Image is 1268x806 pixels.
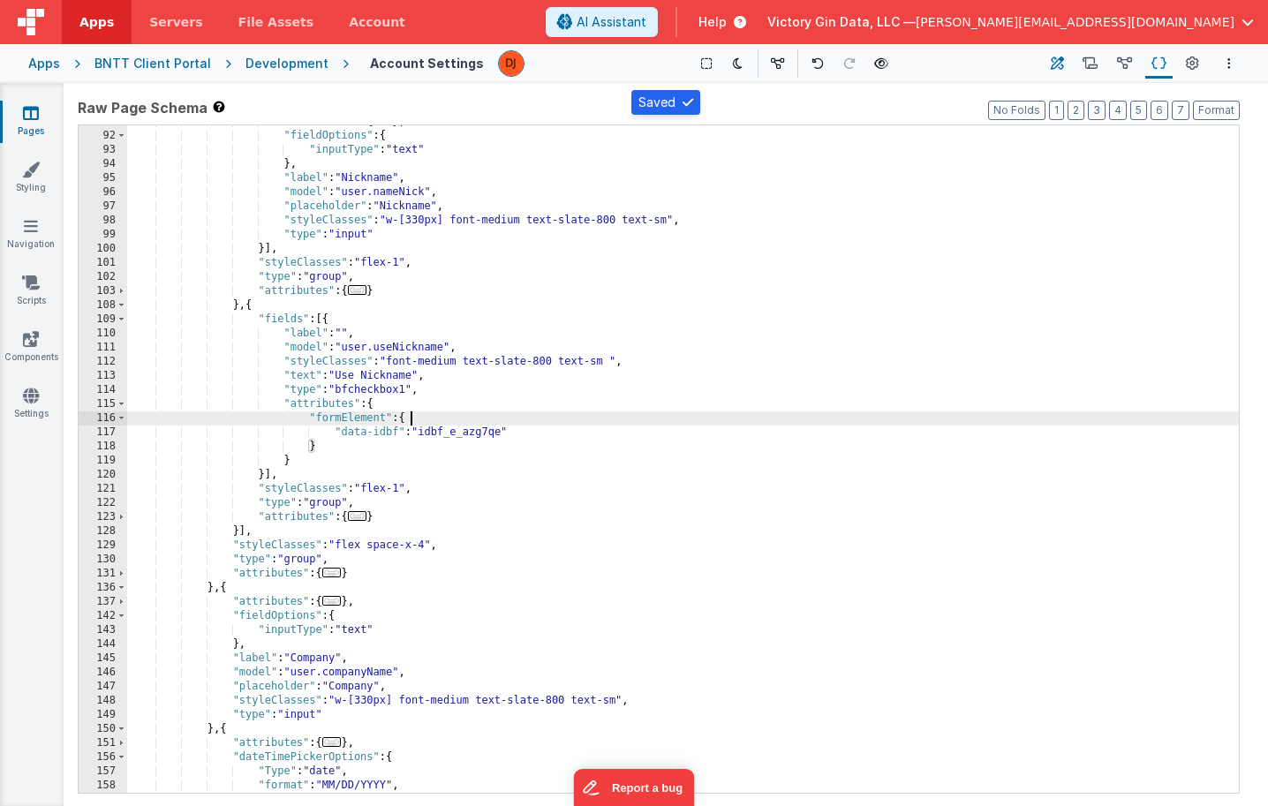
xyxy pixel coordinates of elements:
button: 7 [1172,101,1189,120]
span: AI Assistant [577,13,646,31]
iframe: Marker.io feedback button [574,769,695,806]
div: 146 [79,666,127,680]
button: AI Assistant [546,7,658,37]
div: 150 [79,722,127,736]
div: 148 [79,694,127,708]
button: 5 [1130,101,1147,120]
div: 130 [79,553,127,567]
button: Format [1193,101,1240,120]
img: f3d315f864dfd729bbf95c1be5919636 [499,51,524,76]
div: 129 [79,539,127,553]
span: Victory Gin Data, LLC — [767,13,916,31]
div: 99 [79,228,127,242]
div: 143 [79,623,127,637]
div: 120 [79,468,127,482]
div: 142 [79,609,127,623]
button: 4 [1109,101,1127,120]
div: 98 [79,214,127,228]
button: Options [1219,53,1240,74]
span: File Assets [238,13,314,31]
div: 122 [79,496,127,510]
div: 145 [79,652,127,666]
div: 103 [79,284,127,298]
div: 113 [79,369,127,383]
div: 102 [79,270,127,284]
div: 137 [79,595,127,609]
div: 128 [79,524,127,539]
button: No Folds [988,101,1045,120]
div: 144 [79,637,127,652]
span: ... [322,596,342,606]
div: 111 [79,341,127,355]
p: Saved [638,94,676,111]
div: 117 [79,426,127,440]
span: ... [348,285,367,295]
span: ... [322,568,342,577]
button: 2 [1068,101,1084,120]
button: 6 [1151,101,1168,120]
div: 110 [79,327,127,341]
div: BNTT Client Portal [94,55,211,72]
div: 131 [79,567,127,581]
div: 116 [79,411,127,426]
div: 123 [79,510,127,524]
span: ... [348,511,367,521]
div: 112 [79,355,127,369]
div: 115 [79,397,127,411]
div: 114 [79,383,127,397]
div: 149 [79,708,127,722]
div: 94 [79,157,127,171]
div: 147 [79,680,127,694]
div: 97 [79,200,127,214]
div: 151 [79,736,127,750]
span: Raw Page Schema [78,97,208,118]
span: Help [698,13,727,31]
button: 3 [1088,101,1106,120]
div: Development [245,55,328,72]
div: 118 [79,440,127,454]
div: 96 [79,185,127,200]
span: Apps [79,13,114,31]
div: 119 [79,454,127,468]
button: 1 [1049,101,1064,120]
h4: Account Settings [370,56,484,70]
div: 136 [79,581,127,595]
div: 100 [79,242,127,256]
div: 156 [79,750,127,765]
span: Servers [149,13,202,31]
button: Victory Gin Data, LLC — [PERSON_NAME][EMAIL_ADDRESS][DOMAIN_NAME] [767,13,1254,31]
div: 121 [79,482,127,496]
div: 157 [79,765,127,779]
div: 95 [79,171,127,185]
div: 108 [79,298,127,313]
div: 158 [79,779,127,793]
span: [PERSON_NAME][EMAIL_ADDRESS][DOMAIN_NAME] [916,13,1234,31]
div: 109 [79,313,127,327]
span: ... [322,737,342,747]
div: 101 [79,256,127,270]
div: 93 [79,143,127,157]
div: 92 [79,129,127,143]
div: Apps [28,55,60,72]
